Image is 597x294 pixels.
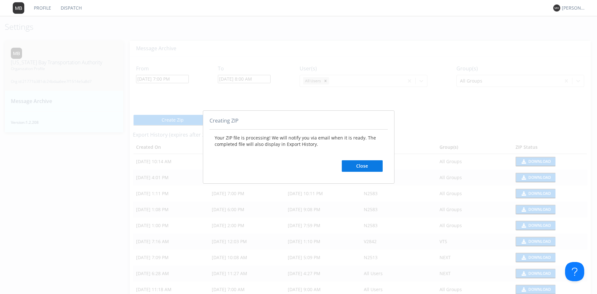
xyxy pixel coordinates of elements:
[565,262,584,281] iframe: Toggle Customer Support
[210,117,388,130] div: Creating ZIP
[210,130,388,177] div: Your ZIP file is processing! We will notify you via email when it is ready. The completed file wi...
[342,160,383,172] button: Close
[553,4,560,12] img: 373638.png
[562,5,586,11] div: [PERSON_NAME]
[203,110,394,184] div: abcd
[13,2,24,14] img: 373638.png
